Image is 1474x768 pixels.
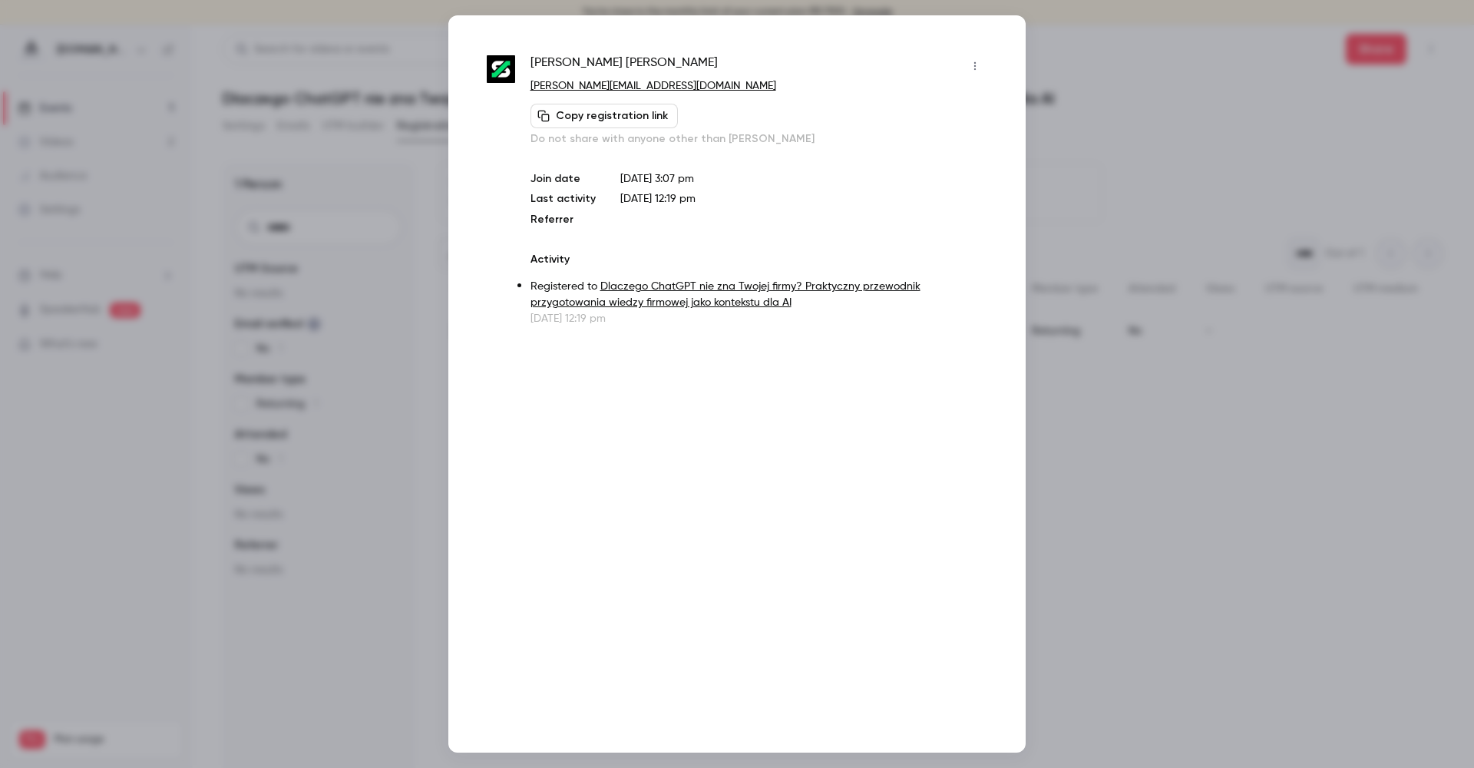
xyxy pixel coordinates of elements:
[620,171,987,187] p: [DATE] 3:07 pm
[530,131,987,147] p: Do not share with anyone other than [PERSON_NAME]
[530,104,678,128] button: Copy registration link
[530,311,987,326] p: [DATE] 12:19 pm
[530,81,776,91] a: [PERSON_NAME][EMAIL_ADDRESS][DOMAIN_NAME]
[530,54,718,78] span: [PERSON_NAME] [PERSON_NAME]
[487,55,515,84] img: skalskigrowth.com
[530,281,920,308] a: Dlaczego ChatGPT nie zna Twojej firmy? Praktyczny przewodnik przygotowania wiedzy firmowej jako k...
[530,279,987,311] p: Registered to
[530,212,596,227] p: Referrer
[530,171,596,187] p: Join date
[530,191,596,207] p: Last activity
[620,194,696,204] span: [DATE] 12:19 pm
[530,252,987,267] p: Activity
